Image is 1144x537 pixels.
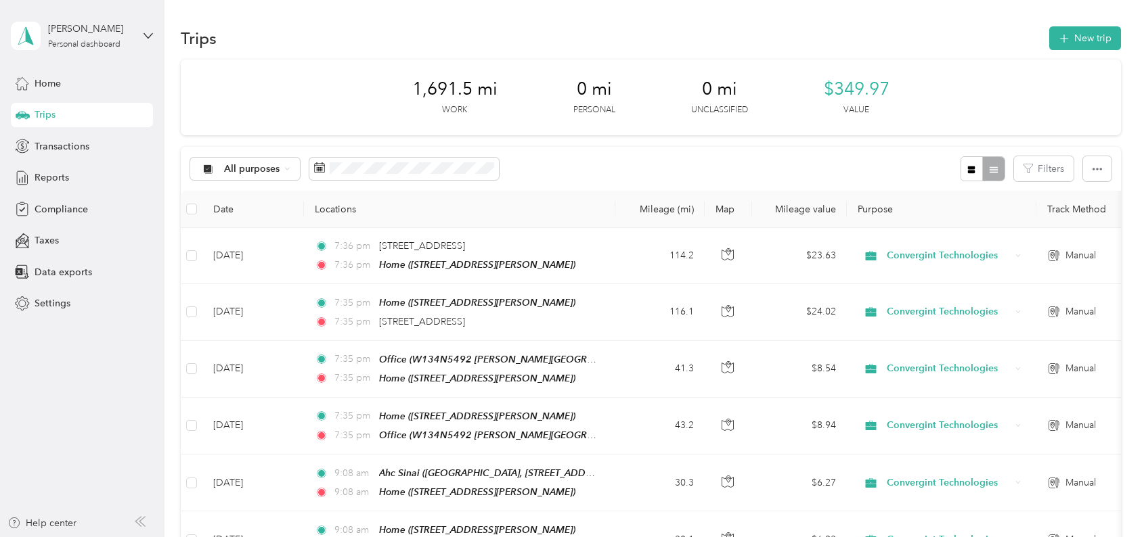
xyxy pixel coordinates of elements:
span: Convergint Technologies [887,475,1011,490]
span: Convergint Technologies [887,361,1011,376]
span: Settings [35,296,70,310]
span: Ahc Sinai ([GEOGRAPHIC_DATA], [STREET_ADDRESS]) [379,467,613,479]
span: 7:35 pm [334,408,373,423]
span: Transactions [35,139,89,154]
span: $349.97 [824,78,889,100]
td: [DATE] [202,284,304,340]
span: 7:36 pm [334,258,373,273]
td: 41.3 [615,341,705,398]
span: 9:08 am [334,466,373,481]
span: 7:36 pm [334,239,373,254]
span: All purposes [224,164,280,174]
span: Home ([STREET_ADDRESS][PERSON_NAME]) [379,411,575,421]
button: Filters [1014,156,1074,181]
span: Home ([STREET_ADDRESS][PERSON_NAME]) [379,259,575,270]
span: Office (W134N5492 [PERSON_NAME][GEOGRAPHIC_DATA], [GEOGRAPHIC_DATA], [GEOGRAPHIC_DATA] , [GEOGRAP... [379,429,1052,441]
span: 0 mi [577,78,612,100]
span: 7:35 pm [334,296,373,310]
th: Locations [304,191,615,228]
span: Manual [1065,475,1096,490]
th: Purpose [847,191,1036,228]
th: Track Method [1036,191,1131,228]
span: [STREET_ADDRESS] [379,316,465,327]
span: Trips [35,108,56,122]
span: Home ([STREET_ADDRESS][PERSON_NAME]) [379,486,575,497]
th: Mileage value [752,191,847,228]
span: 7:35 pm [334,428,373,443]
span: Convergint Technologies [887,248,1011,263]
span: [STREET_ADDRESS] [379,240,465,252]
p: Unclassified [691,104,748,116]
span: Data exports [35,265,92,279]
span: Reports [35,170,69,185]
th: Mileage (mi) [615,191,705,228]
td: $23.63 [752,228,847,284]
span: Office (W134N5492 [PERSON_NAME][GEOGRAPHIC_DATA], [GEOGRAPHIC_DATA], [GEOGRAPHIC_DATA] , [GEOGRAP... [379,354,1052,365]
td: 43.2 [615,398,705,454]
span: Compliance [35,202,88,216]
span: Home ([STREET_ADDRESS][PERSON_NAME]) [379,524,575,535]
td: [DATE] [202,454,304,511]
span: Manual [1065,361,1096,376]
td: [DATE] [202,398,304,454]
td: 114.2 [615,228,705,284]
td: $6.27 [752,454,847,511]
td: [DATE] [202,228,304,284]
td: $24.02 [752,284,847,340]
span: Manual [1065,304,1096,319]
span: Home ([STREET_ADDRESS][PERSON_NAME]) [379,297,575,308]
p: Value [843,104,869,116]
td: 116.1 [615,284,705,340]
th: Map [705,191,752,228]
span: 1,691.5 mi [412,78,498,100]
div: Personal dashboard [48,41,120,49]
h1: Trips [181,31,217,45]
span: 7:35 pm [334,371,373,386]
p: Work [442,104,467,116]
td: [DATE] [202,341,304,398]
td: $8.94 [752,398,847,454]
td: 30.3 [615,454,705,511]
span: 9:08 am [334,485,373,500]
span: Home ([STREET_ADDRESS][PERSON_NAME]) [379,373,575,383]
span: 7:35 pm [334,314,373,329]
span: Convergint Technologies [887,304,1011,319]
div: [PERSON_NAME] [48,22,133,36]
span: Manual [1065,248,1096,263]
span: 7:35 pm [334,352,373,367]
span: Convergint Technologies [887,418,1011,433]
button: New trip [1049,26,1121,50]
button: Help center [7,516,76,530]
span: 0 mi [702,78,737,100]
iframe: Everlance-gr Chat Button Frame [1068,461,1144,537]
td: $8.54 [752,341,847,398]
span: Home [35,76,61,91]
span: Manual [1065,418,1096,433]
span: Taxes [35,233,59,248]
th: Date [202,191,304,228]
p: Personal [573,104,615,116]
